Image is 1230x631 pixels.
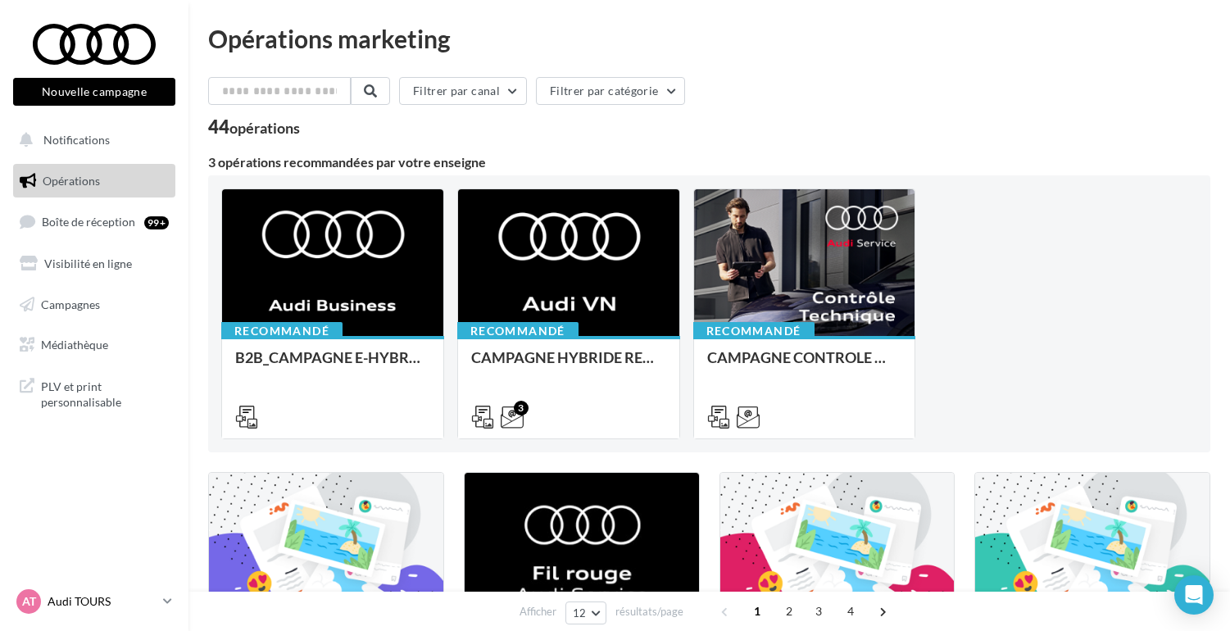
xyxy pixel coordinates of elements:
div: 3 [514,401,529,415]
button: Filtrer par catégorie [536,77,685,105]
span: Visibilité en ligne [44,256,132,270]
div: CAMPAGNE HYBRIDE RECHARGEABLE [471,349,666,382]
button: Notifications [10,123,172,157]
span: 1 [744,598,770,624]
a: Médiathèque [10,328,179,362]
span: Boîte de réception [42,215,135,229]
a: PLV et print personnalisable [10,369,179,417]
div: opérations [229,120,300,135]
a: AT Audi TOURS [13,586,175,617]
span: 3 [806,598,832,624]
a: Opérations [10,164,179,198]
button: 12 [565,601,607,624]
span: PLV et print personnalisable [41,375,169,411]
a: Campagnes [10,288,179,322]
p: Audi TOURS [48,593,157,610]
a: Visibilité en ligne [10,247,179,281]
span: 4 [837,598,864,624]
span: Campagnes [41,297,100,311]
div: Recommandé [693,322,815,340]
span: 12 [573,606,587,620]
a: Boîte de réception99+ [10,204,179,239]
div: Recommandé [457,322,579,340]
div: B2B_CAMPAGNE E-HYBRID OCTOBRE [235,349,430,382]
span: Médiathèque [41,338,108,352]
div: 99+ [144,216,169,229]
span: AT [22,593,36,610]
div: Opérations marketing [208,26,1210,51]
div: 3 opérations recommandées par votre enseigne [208,156,1210,169]
span: Afficher [520,604,556,620]
div: Open Intercom Messenger [1174,575,1214,615]
span: 2 [776,598,802,624]
div: Recommandé [221,322,343,340]
span: Opérations [43,174,100,188]
button: Filtrer par canal [399,77,527,105]
button: Nouvelle campagne [13,78,175,106]
span: Notifications [43,133,110,147]
div: CAMPAGNE CONTROLE TECHNIQUE 25€ OCTOBRE [707,349,902,382]
div: 44 [208,118,300,136]
span: résultats/page [615,604,683,620]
